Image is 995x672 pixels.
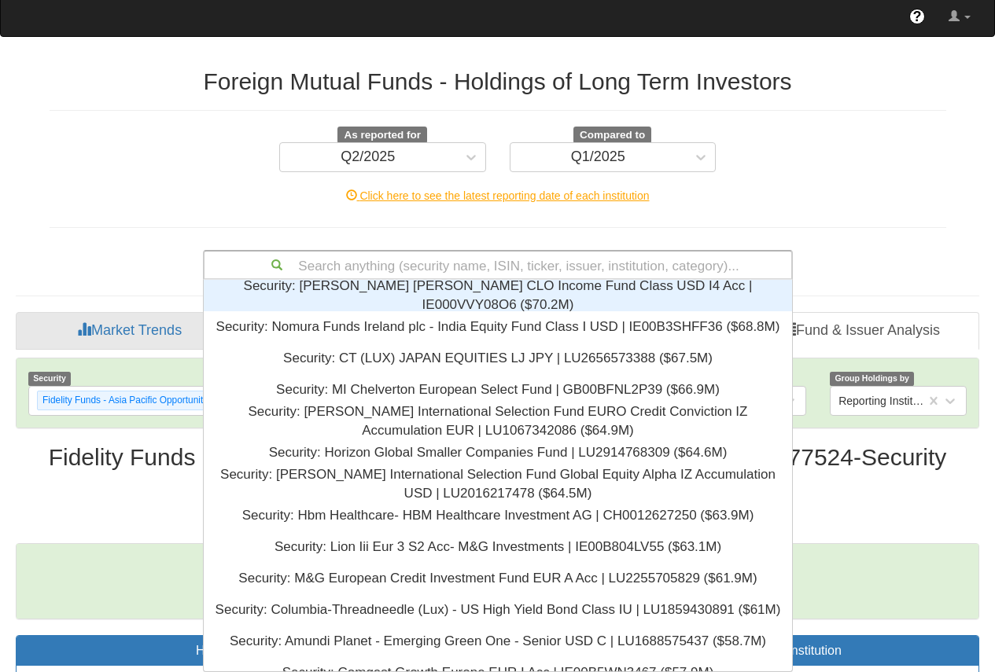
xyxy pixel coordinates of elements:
[204,563,792,594] div: Security: ‎M&G European Credit Investment Fund EUR A Acc | LU2255705829 ‎($61.9M)‏
[204,343,792,374] div: Security: ‎CT (LUX) JAPAN EQUITIES LJ JPY | LU2656573388 ‎($67.5M)‏
[341,149,395,165] div: Q2/2025
[204,594,792,626] div: Security: ‎Columbia-Threadneedle (Lux) - US High Yield Bond Class IU | LU1859430891 ‎($61M)‏
[16,312,243,350] a: Market Trends
[838,393,927,409] div: Reporting Institutions
[204,406,792,437] div: Security: ‎[PERSON_NAME] International Selection Fund EURO Credit Conviction IZ Accumulation EUR ...
[204,468,792,500] div: Security: ‎[PERSON_NAME] International Selection Fund Global Equity Alpha IZ Accumulation USD | L...
[830,372,914,385] span: Group Holdings by
[204,374,792,406] div: Security: ‎MI Chelverton European Select Fund | GB00BFNL2P39 ‎($66.9M)‏
[204,531,792,563] div: Security: ‎Lion Iii Eur 3 S2 Acc- M&G Investments | IE00B804LV55 ‎($63.1M)‏
[573,127,651,144] span: Compared to
[913,9,922,24] span: ?
[205,252,791,278] div: Search anything (security name, ISIN, ticker, issuer, institution, category)...
[204,500,792,531] div: Security: ‎Hbm Healthcare- HBM Healthcare Investment AG | CH0012627250 ‎($63.9M)‏
[337,127,427,144] span: As reported for
[204,626,792,657] div: Security: ‎Amundi Planet - Emerging Green One - Senior USD C | LU1688575437 ‎($58.7M)‏
[204,437,792,468] div: Security: ‎Horizon Global Smaller Companies Fund | LU2914768309 ‎($64.6M)‏
[28,372,71,385] span: Security
[743,312,979,350] a: Fund & Issuer Analysis
[571,149,625,165] div: Q1/2025
[204,280,792,311] div: Security: ‎[PERSON_NAME] [PERSON_NAME] CLO Income Fund Class USD I4 Acc | IE000VVY08O6 ‎($70.2M)‏
[38,188,958,204] div: Click here to see the latest reporting date of each institution
[204,311,792,343] div: Security: ‎Nomura Funds Ireland plc - India Equity Fund Class I USD | IE00B3SHFF36 ‎($68.8M)‏
[50,68,946,94] h2: Foreign Mutual Funds - Holdings of Long Term Investors
[38,391,404,409] div: Fidelity Funds - Asia Pacific Opportunities Fund I-ACC-USD | LU2045877524 ($56.1M)
[16,444,979,496] h2: Fidelity Funds - Asia Pacific Opportunities Fund I-ACC-USD | LU2045877524 - Security Analysis
[28,644,474,658] h3: Holders Breakdown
